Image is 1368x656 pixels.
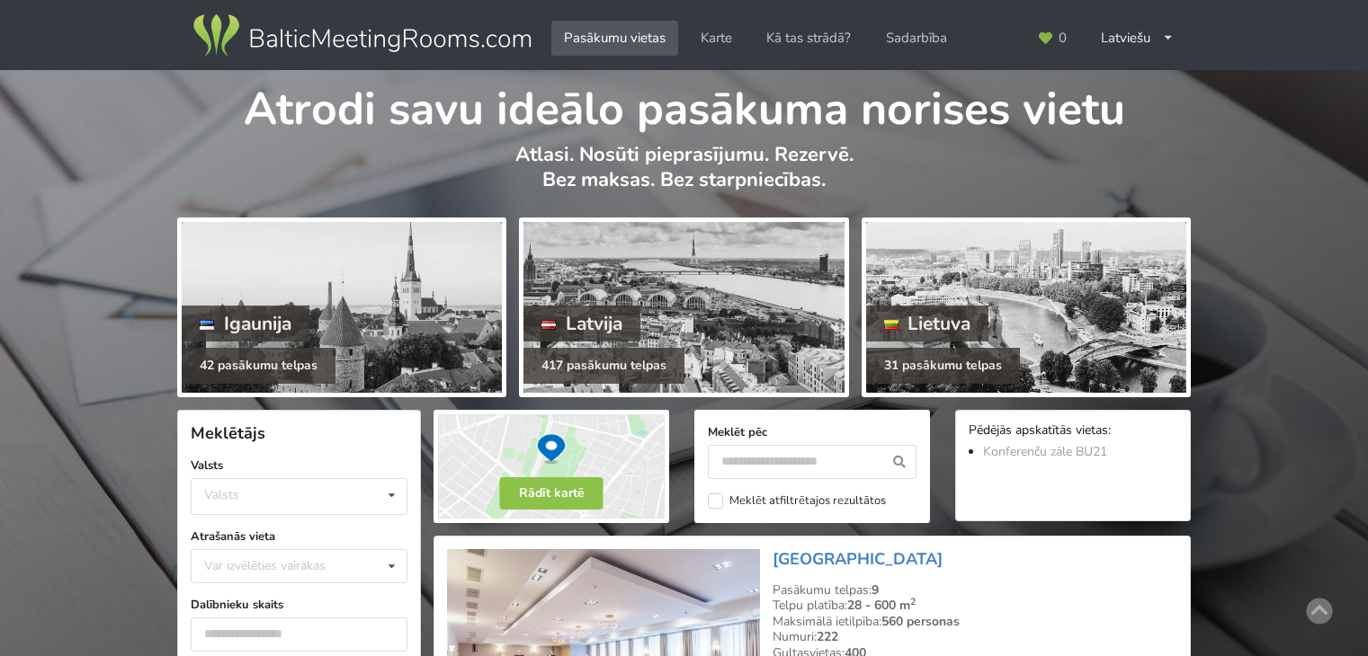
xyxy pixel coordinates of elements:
[708,423,916,441] label: Meklēt pēc
[969,423,1177,440] div: Pēdējās apskatītās vietas:
[523,306,640,341] div: Latvija
[773,582,1177,598] div: Pasākumu telpas:
[773,629,1177,645] div: Numuri:
[773,614,1177,630] div: Maksimālā ietilpība:
[500,477,604,510] button: Rādīt kartē
[773,548,943,570] a: [GEOGRAPHIC_DATA]
[872,581,879,598] strong: 9
[523,348,684,384] div: 417 pasākumu telpas
[519,217,848,397] a: Latvija 417 pasākumu telpas
[191,457,407,474] label: Valsts
[847,597,916,614] strong: 28 - 600 m
[983,443,1107,460] a: Konferenču zāle BU21
[182,348,335,384] div: 42 pasākumu telpas
[434,410,669,523] img: Rādīt kartē
[866,348,1020,384] div: 31 pasākumu telpas
[817,628,838,645] strong: 222
[866,306,989,341] div: Lietuva
[191,422,265,444] span: Meklētājs
[191,527,407,545] label: Atrašanās vieta
[754,21,863,56] a: Kā tas strādā?
[773,598,1177,614] div: Telpu platība:
[190,11,534,61] img: Baltic Meeting Rooms
[881,613,960,630] strong: 560 personas
[177,142,1191,211] p: Atlasi. Nosūti pieprasījumu. Rezervē. Bez maksas. Bez starpniecības.
[1059,31,1067,45] span: 0
[200,555,366,576] div: Var izvēlēties vairākas
[177,217,506,397] a: Igaunija 42 pasākumu telpas
[688,21,745,56] a: Karte
[191,596,407,614] label: Dalībnieku skaits
[873,21,960,56] a: Sadarbība
[204,487,239,502] div: Valsts
[551,21,678,56] a: Pasākumu vietas
[862,217,1191,397] a: Lietuva 31 pasākumu telpas
[910,595,916,608] sup: 2
[177,70,1191,138] h1: Atrodi savu ideālo pasākuma norises vietu
[708,493,886,509] label: Meklēt atfiltrētajos rezultātos
[1088,21,1186,56] div: Latviešu
[182,306,309,341] div: Igaunija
